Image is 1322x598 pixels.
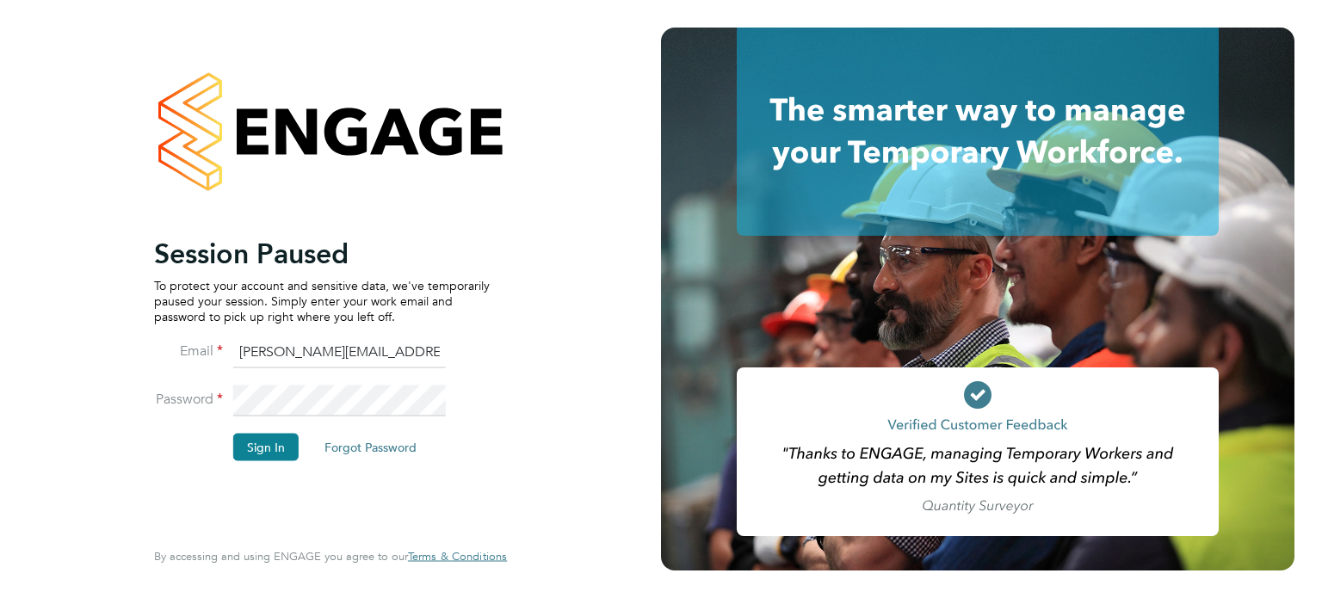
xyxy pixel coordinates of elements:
[311,433,430,460] button: Forgot Password
[154,277,490,324] p: To protect your account and sensitive data, we've temporarily paused your session. Simply enter y...
[408,550,507,564] a: Terms & Conditions
[233,433,299,460] button: Sign In
[408,549,507,564] span: Terms & Conditions
[154,390,223,408] label: Password
[154,342,223,360] label: Email
[154,549,507,564] span: By accessing and using ENGAGE you agree to our
[154,236,490,270] h2: Session Paused
[233,337,446,368] input: Enter your work email...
